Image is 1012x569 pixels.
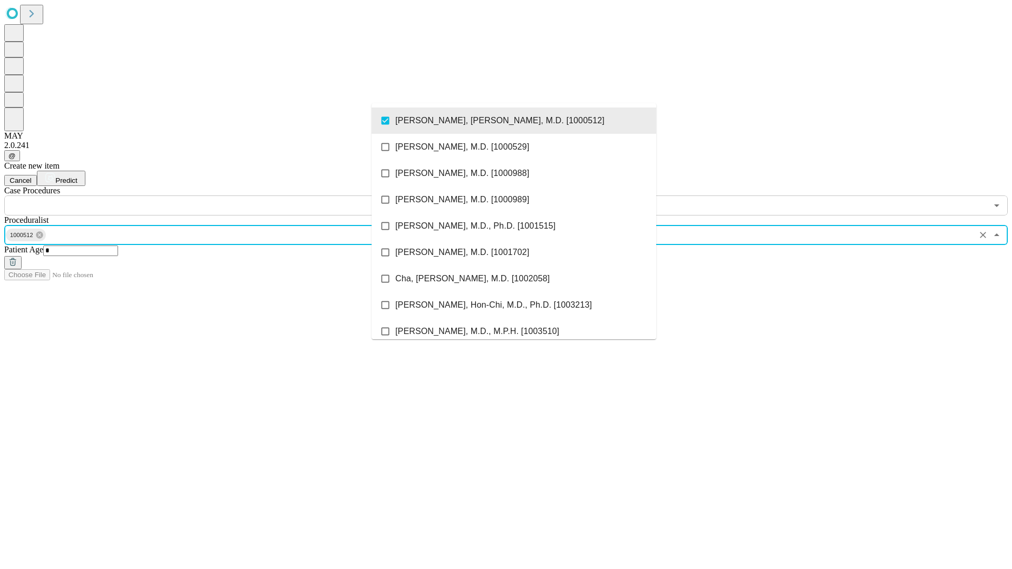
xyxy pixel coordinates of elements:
[4,245,43,254] span: Patient Age
[4,186,60,195] span: Scheduled Procedure
[395,167,529,180] span: [PERSON_NAME], M.D. [1000988]
[395,220,556,232] span: [PERSON_NAME], M.D., Ph.D. [1001515]
[976,228,990,242] button: Clear
[4,131,1008,141] div: MAY
[989,198,1004,213] button: Open
[4,215,48,224] span: Proceduralist
[4,161,60,170] span: Create new item
[395,193,529,206] span: [PERSON_NAME], M.D. [1000989]
[8,152,16,160] span: @
[6,229,46,241] div: 1000512
[37,171,85,186] button: Predict
[395,141,529,153] span: [PERSON_NAME], M.D. [1000529]
[4,141,1008,150] div: 2.0.241
[4,175,37,186] button: Cancel
[395,114,605,127] span: [PERSON_NAME], [PERSON_NAME], M.D. [1000512]
[9,176,32,184] span: Cancel
[395,299,592,311] span: [PERSON_NAME], Hon-Chi, M.D., Ph.D. [1003213]
[989,228,1004,242] button: Close
[395,246,529,259] span: [PERSON_NAME], M.D. [1001702]
[55,176,77,184] span: Predict
[395,325,559,338] span: [PERSON_NAME], M.D., M.P.H. [1003510]
[395,272,550,285] span: Cha, [PERSON_NAME], M.D. [1002058]
[4,150,20,161] button: @
[6,229,37,241] span: 1000512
